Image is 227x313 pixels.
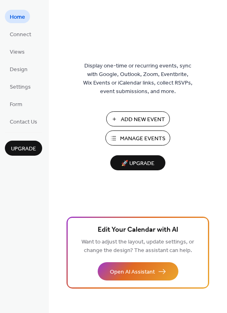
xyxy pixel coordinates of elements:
[110,155,165,170] button: 🚀 Upgrade
[10,13,25,22] span: Home
[120,135,165,143] span: Manage Events
[5,97,27,111] a: Form
[115,158,161,169] span: 🚀 Upgrade
[10,48,25,57] span: Views
[105,130,170,146] button: Manage Events
[10,30,31,39] span: Connect
[11,145,36,153] span: Upgrade
[83,62,193,96] span: Display one-time or recurring events, sync with Google, Outlook, Zoom, Eventbrite, Wix Events or ...
[5,115,42,128] a: Contact Us
[106,111,170,126] button: Add New Event
[121,115,165,124] span: Add New Event
[5,80,36,93] a: Settings
[98,224,178,236] span: Edit Your Calendar with AI
[81,237,194,256] span: Want to adjust the layout, update settings, or change the design? The assistant can help.
[10,83,31,91] span: Settings
[98,262,178,280] button: Open AI Assistant
[5,141,42,156] button: Upgrade
[110,268,155,276] span: Open AI Assistant
[10,100,22,109] span: Form
[10,118,37,126] span: Contact Us
[5,62,32,76] a: Design
[5,27,36,41] a: Connect
[10,65,28,74] span: Design
[5,45,30,58] a: Views
[5,10,30,23] a: Home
